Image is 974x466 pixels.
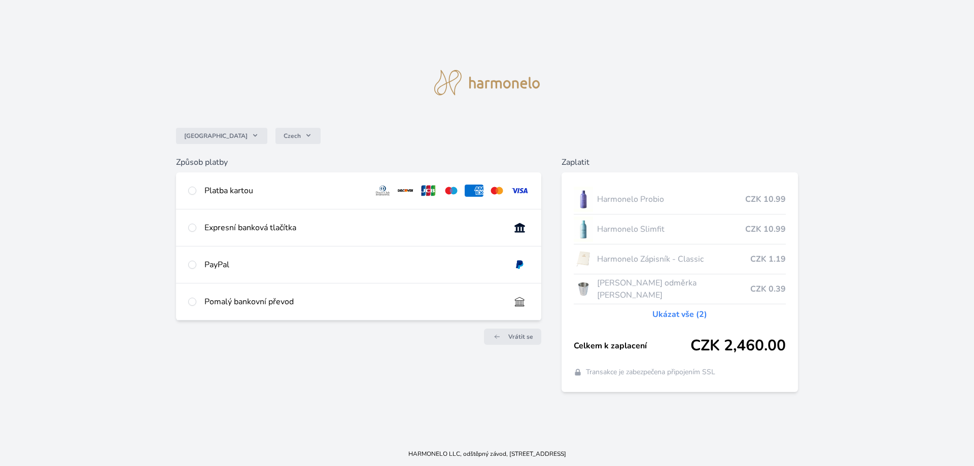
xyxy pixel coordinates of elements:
[465,185,483,197] img: amex.svg
[419,185,438,197] img: jcb.svg
[750,253,786,265] span: CZK 1.19
[574,340,691,352] span: Celkem k zaplacení
[510,185,529,197] img: visa.svg
[508,333,533,341] span: Vrátit se
[745,223,786,235] span: CZK 10.99
[562,156,798,168] h6: Zaplatit
[434,70,540,95] img: logo.svg
[597,277,751,301] span: [PERSON_NAME] odměrka [PERSON_NAME]
[204,222,502,234] div: Expresní banková tlačítka
[184,132,248,140] span: [GEOGRAPHIC_DATA]
[597,253,751,265] span: Harmonelo Zápisník - Classic
[574,276,593,302] img: odmerka2-lo.png
[484,329,541,345] a: Vrátit se
[204,259,502,271] div: PayPal
[442,185,461,197] img: maestro.svg
[510,296,529,308] img: bankTransfer_IBAN.svg
[284,132,301,140] span: Czech
[396,185,415,197] img: discover.svg
[597,193,746,205] span: Harmonelo Probio
[510,222,529,234] img: onlineBanking_CZ.svg
[745,193,786,205] span: CZK 10.99
[275,128,321,144] button: Czech
[597,223,746,235] span: Harmonelo Slimfit
[176,128,267,144] button: [GEOGRAPHIC_DATA]
[204,185,366,197] div: Platba kartou
[690,337,786,355] span: CZK 2,460.00
[652,308,707,320] a: Ukázat vše (2)
[176,156,541,168] h6: Způsob platby
[574,217,593,242] img: SLIMFIT_se_stinem_x-lo.jpg
[488,185,506,197] img: mc.svg
[574,246,593,272] img: NOTES_1_copy-lo.png
[586,367,715,377] span: Transakce je zabezpečena připojením SSL
[204,296,502,308] div: Pomalý bankovní převod
[510,259,529,271] img: paypal.svg
[574,187,593,212] img: CLEAN_PROBIO_se_stinem_x-lo.jpg
[750,283,786,295] span: CZK 0.39
[373,185,392,197] img: diners.svg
